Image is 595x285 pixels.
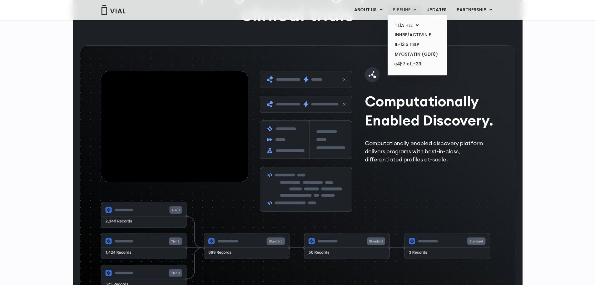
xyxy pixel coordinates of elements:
[365,92,498,130] h2: Computationally Enabled Discovery.
[390,49,444,59] a: MYOSTATIN (GDF8)
[421,5,451,15] a: UPDATES
[388,5,421,15] a: PIPELINEMenu Toggle
[390,21,444,30] a: TL1A HLEMenu Toggle
[365,139,498,164] p: Computationally enabled discovery platform delivers programs with best-in-class, differentiated p...
[349,5,387,15] a: ABOUT USMenu Toggle
[390,30,444,40] a: INHBE/ACTIVIN E
[390,59,444,69] a: α4β7 x IL-23
[365,67,380,82] img: molecule-icon
[101,5,126,15] img: Vial Logo
[260,71,352,211] img: Clip art of grey boxes with purple symbols and fake code
[452,5,497,15] a: PARTNERSHIPMenu Toggle
[390,40,444,49] a: IL-13 x TSLP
